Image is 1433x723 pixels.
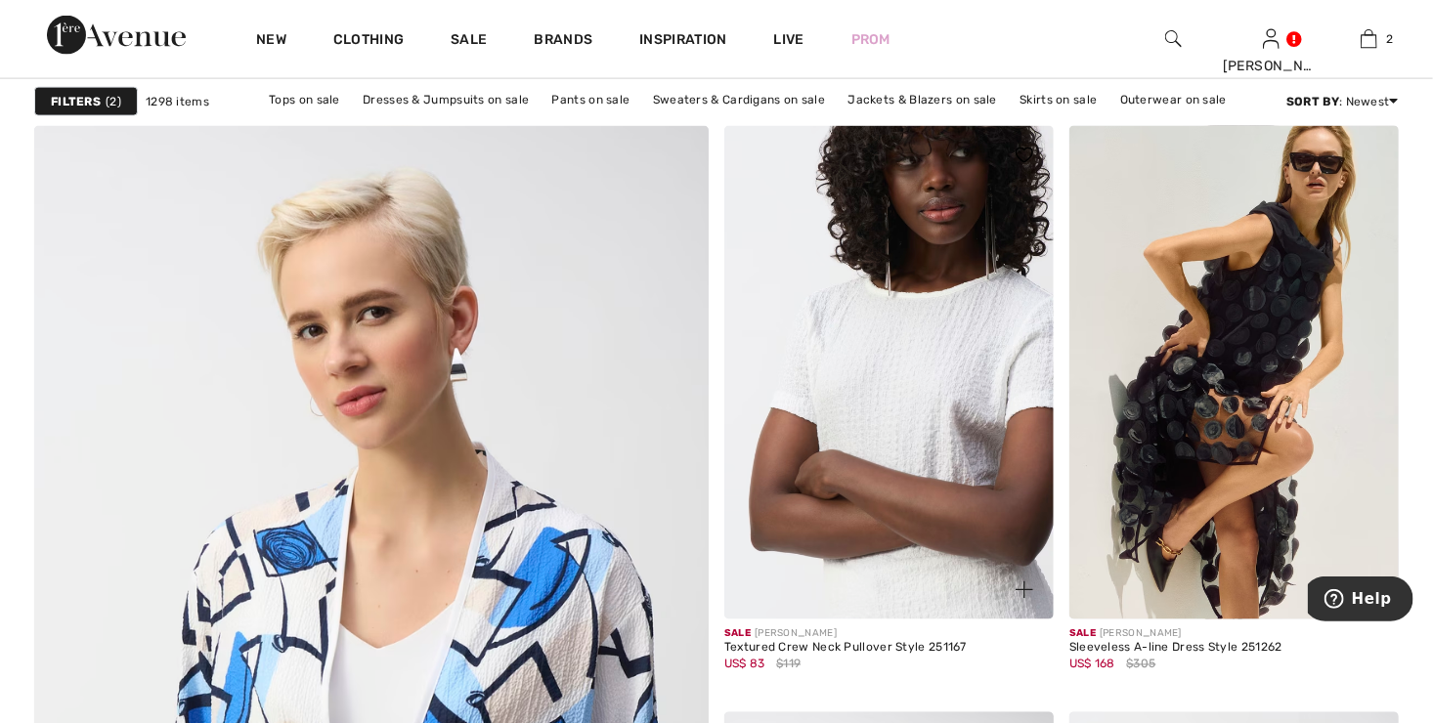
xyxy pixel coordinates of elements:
img: Sleeveless A-line Dress Style 251262. Black [1069,126,1399,620]
div: [PERSON_NAME] [1069,627,1282,642]
a: Sale [451,31,487,52]
div: Sleeveless A-line Dress Style 251262 [1069,642,1282,656]
img: heart_black_full.svg [1016,148,1033,163]
iframe: Opens a widget where you can find more information [1308,576,1413,625]
span: Inspiration [639,31,726,52]
a: Tops on sale [259,86,350,111]
div: : Newest [1286,92,1399,109]
a: Outerwear on sale [1110,86,1237,111]
a: Live [774,29,804,50]
span: $305 [1126,656,1155,673]
img: My Info [1263,27,1280,51]
a: Pants on sale [543,86,640,111]
img: 1ère Avenue [47,16,186,55]
a: New [256,31,286,52]
a: Brands [535,31,593,52]
span: Sale [724,628,751,640]
img: plus_v2.svg [1016,581,1033,599]
a: Skirts on sale [1010,86,1107,111]
strong: Sort By [1286,94,1339,107]
strong: Filters [51,92,101,109]
span: 1298 items [146,92,209,109]
span: Sale [1069,628,1096,640]
span: US$ 83 [724,658,765,671]
a: Textured Crew Neck Pullover Style 251167. Vanilla [724,126,1054,620]
span: 2 [106,92,121,109]
span: $119 [776,656,801,673]
span: US$ 168 [1069,658,1115,671]
a: 2 [1321,27,1416,51]
a: Clothing [333,31,404,52]
a: Dresses & Jumpsuits on sale [353,86,539,111]
img: My Bag [1361,27,1377,51]
a: Sweaters & Cardigans on sale [643,86,835,111]
img: search the website [1165,27,1182,51]
span: 2 [1387,30,1394,48]
div: [PERSON_NAME] [724,627,967,642]
a: Prom [851,29,890,50]
a: Sign In [1263,29,1280,48]
a: Jackets & Blazers on sale [839,86,1008,111]
div: [PERSON_NAME] [1223,56,1319,76]
div: Textured Crew Neck Pullover Style 251167 [724,642,967,656]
